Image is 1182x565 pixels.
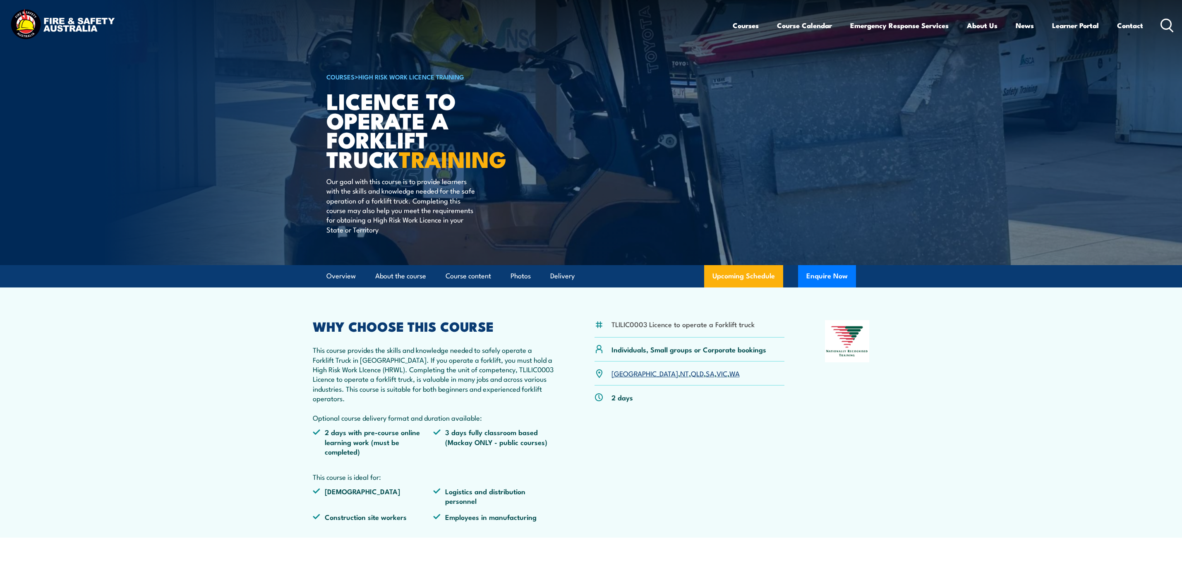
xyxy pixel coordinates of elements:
[706,368,714,378] a: SA
[777,14,832,36] a: Course Calendar
[326,265,356,287] a: Overview
[358,72,464,81] a: High Risk Work Licence Training
[1052,14,1099,36] a: Learner Portal
[375,265,426,287] a: About the course
[313,345,554,422] p: This course provides the skills and knowledge needed to safely operate a Forklift Truck in [GEOGR...
[313,320,554,332] h2: WHY CHOOSE THIS COURSE
[433,512,554,522] li: Employees in manufacturing
[611,369,740,378] p: , , , , ,
[326,176,477,234] p: Our goal with this course is to provide learners with the skills and knowledge needed for the saf...
[433,486,554,506] li: Logistics and distribution personnel
[850,14,949,36] a: Emergency Response Services
[326,72,531,81] h6: >
[733,14,759,36] a: Courses
[611,345,766,354] p: Individuals, Small groups or Corporate bookings
[704,265,783,287] a: Upcoming Schedule
[313,512,434,522] li: Construction site workers
[313,472,554,481] p: This course is ideal for:
[680,368,689,378] a: NT
[611,368,678,378] a: [GEOGRAPHIC_DATA]
[313,486,434,506] li: [DEMOGRAPHIC_DATA]
[1117,14,1143,36] a: Contact
[399,141,506,175] strong: TRAINING
[717,368,727,378] a: VIC
[326,72,355,81] a: COURSES
[1016,14,1034,36] a: News
[433,427,554,456] li: 3 days fully classroom based (Mackay ONLY - public courses)
[691,368,704,378] a: QLD
[967,14,997,36] a: About Us
[326,91,531,168] h1: Licence to operate a forklift truck
[798,265,856,287] button: Enquire Now
[825,320,870,362] img: Nationally Recognised Training logo.
[729,368,740,378] a: WA
[611,393,633,402] p: 2 days
[511,265,531,287] a: Photos
[313,427,434,456] li: 2 days with pre-course online learning work (must be completed)
[550,265,575,287] a: Delivery
[446,265,491,287] a: Course content
[611,319,755,329] li: TLILIC0003 Licence to operate a Forklift truck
